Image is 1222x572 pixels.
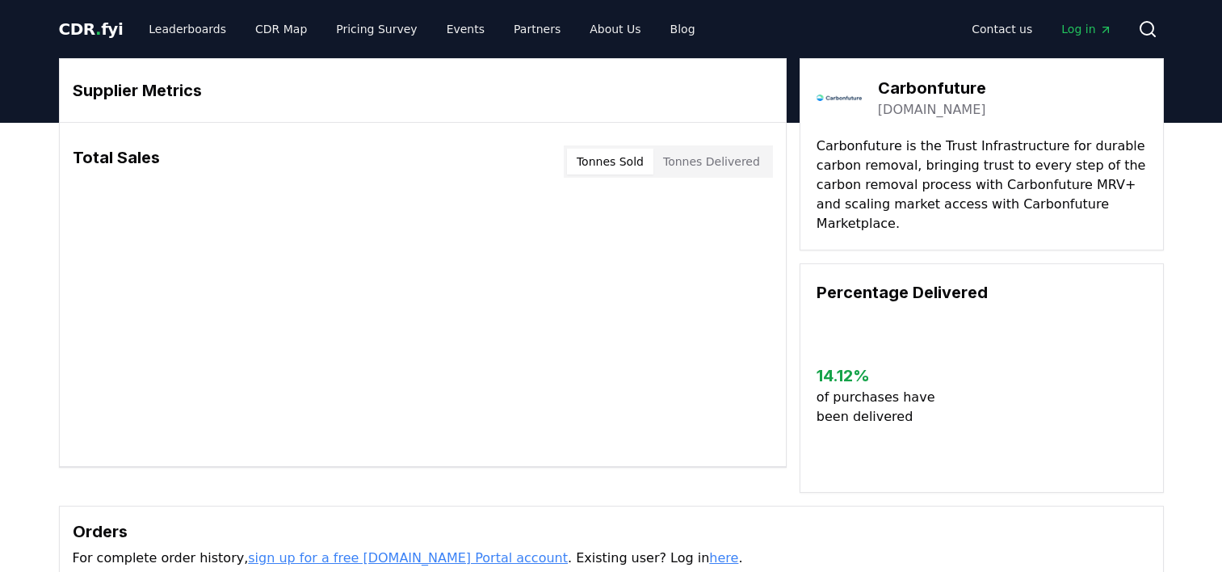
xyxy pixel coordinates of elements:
[817,75,862,120] img: Carbonfuture-logo
[817,388,948,427] p: of purchases have been delivered
[501,15,573,44] a: Partners
[959,15,1124,44] nav: Main
[653,149,770,175] button: Tonnes Delivered
[434,15,498,44] a: Events
[959,15,1045,44] a: Contact us
[59,18,124,40] a: CDR.fyi
[657,15,708,44] a: Blog
[1061,21,1111,37] span: Log in
[817,137,1147,233] p: Carbonfuture is the Trust Infrastructure for durable carbon removal, bringing trust to every step...
[248,550,568,566] a: sign up for a free [DOMAIN_NAME] Portal account
[242,15,320,44] a: CDR Map
[1048,15,1124,44] a: Log in
[577,15,653,44] a: About Us
[817,280,1147,305] h3: Percentage Delivered
[73,78,773,103] h3: Supplier Metrics
[709,550,738,566] a: here
[136,15,708,44] nav: Main
[878,76,986,100] h3: Carbonfuture
[59,19,124,39] span: CDR fyi
[73,519,1150,544] h3: Orders
[73,549,1150,568] p: For complete order history, . Existing user? Log in .
[567,149,653,175] button: Tonnes Sold
[136,15,239,44] a: Leaderboards
[73,145,160,178] h3: Total Sales
[95,19,101,39] span: .
[323,15,430,44] a: Pricing Survey
[878,100,986,120] a: [DOMAIN_NAME]
[817,364,948,388] h3: 14.12 %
